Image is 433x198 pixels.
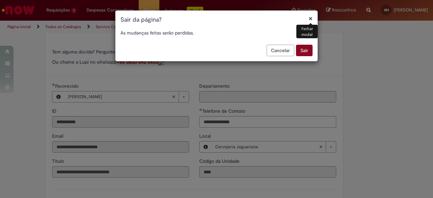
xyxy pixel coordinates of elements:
[296,25,318,38] div: Fechar modal
[120,29,313,36] p: As mudanças feitas serão perdidas.
[267,45,294,56] button: Cancelar
[120,16,313,24] h1: Sair da página?
[296,45,313,56] button: Sair
[309,15,313,22] button: Fechar modal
